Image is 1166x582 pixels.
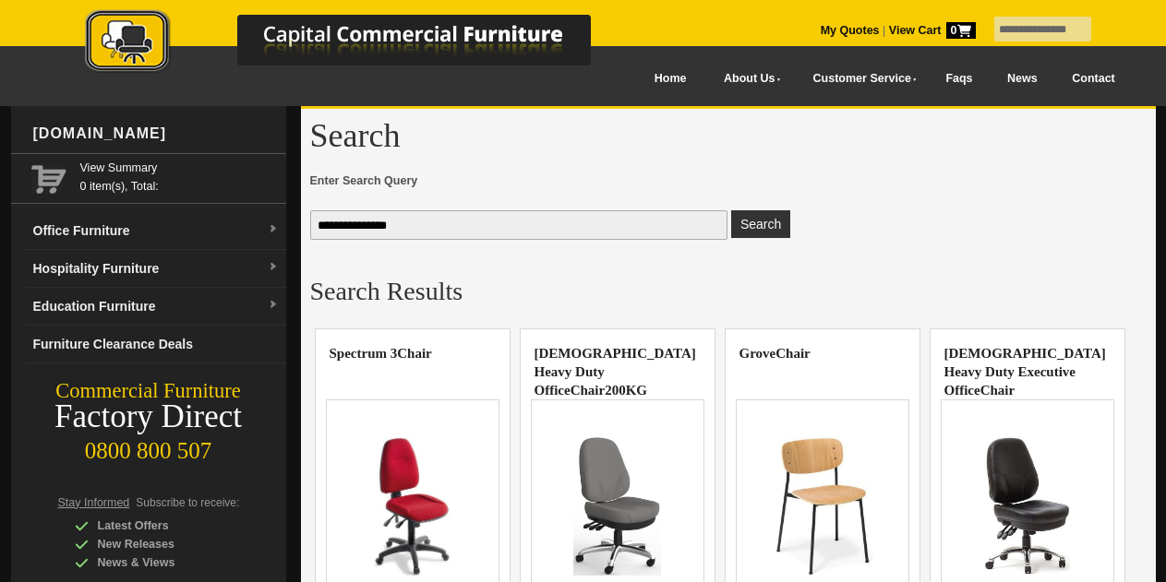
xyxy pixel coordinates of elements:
[990,58,1054,100] a: News
[310,118,1147,153] h1: Search
[26,250,286,288] a: Hospitality Furnituredropdown
[535,346,696,398] a: [DEMOGRAPHIC_DATA] Heavy Duty OfficeChair200KG
[11,378,286,404] div: Commercial Furniture
[929,58,991,100] a: Faqs
[136,496,239,509] span: Subscribe to receive:
[268,224,279,235] img: dropdown
[11,429,286,464] div: 0800 800 507
[75,535,250,553] div: New Releases
[58,496,130,509] span: Stay Informed
[310,210,728,240] input: Enter Search Query
[889,24,976,37] strong: View Cart
[80,159,279,193] span: 0 item(s), Total:
[11,404,286,430] div: Factory Direct
[26,212,286,250] a: Office Furnituredropdown
[944,346,1106,398] a: [DEMOGRAPHIC_DATA] Heavy Duty Executive OfficeChair
[571,383,606,398] highlight: Chair
[26,106,286,161] div: [DOMAIN_NAME]
[980,383,1016,398] highlight: Chair
[310,278,1147,305] h2: Search Results
[397,346,432,361] highlight: Chair
[946,22,976,39] span: 0
[821,24,880,37] a: My Quotes
[75,553,250,572] div: News & Views
[34,9,680,77] img: Capital Commercial Furniture Logo
[34,9,680,82] a: Capital Commercial Furniture Logo
[310,172,1147,190] span: Enter Search Query
[731,210,790,238] button: Enter Search Query
[885,24,975,37] a: View Cart0
[330,346,432,361] a: Spectrum 3Chair
[792,58,928,100] a: Customer Service
[26,326,286,363] a: Furniture Clearance Deals
[1054,58,1132,100] a: Contact
[80,159,279,177] a: View Summary
[268,300,279,311] img: dropdown
[775,346,811,361] highlight: Chair
[739,346,811,361] a: GroveChair
[703,58,792,100] a: About Us
[268,262,279,273] img: dropdown
[75,517,250,535] div: Latest Offers
[26,288,286,326] a: Education Furnituredropdown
